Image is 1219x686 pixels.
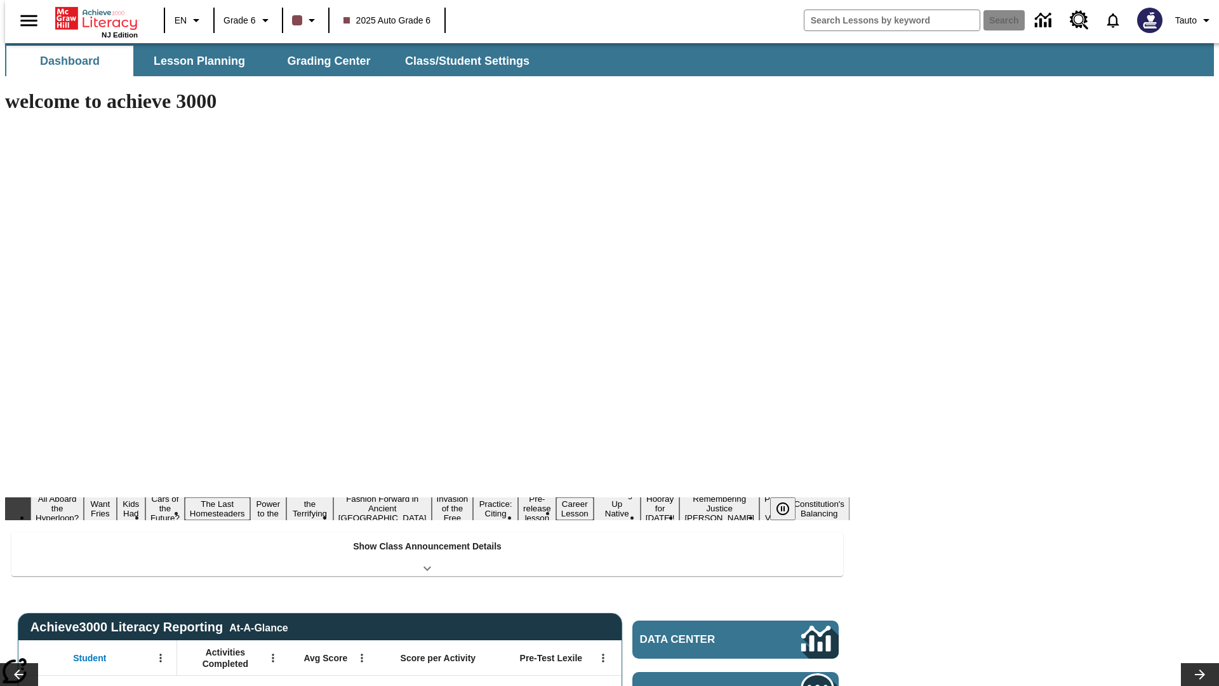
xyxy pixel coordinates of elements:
div: Home [55,4,138,39]
span: NJ Edition [102,31,138,39]
span: Grading Center [287,54,370,69]
button: Class/Student Settings [395,46,540,76]
span: Class/Student Settings [405,54,530,69]
button: Slide 2 Do You Want Fries With That? [84,478,116,539]
button: Slide 3 Dirty Jobs Kids Had To Do [117,478,145,539]
button: Open Menu [263,649,283,668]
button: Slide 1 All Aboard the Hyperloop? [30,492,84,525]
div: SubNavbar [5,43,1214,76]
button: Slide 4 Cars of the Future? [145,492,185,525]
button: Slide 9 The Invasion of the Free CD [432,483,474,534]
button: Slide 8 Fashion Forward in Ancient Rome [333,492,432,525]
span: 2025 Auto Grade 6 [343,14,431,27]
button: Select a new avatar [1129,4,1170,37]
span: Pre-Test Lexile [520,652,583,664]
span: Tauto [1175,14,1197,27]
a: Home [55,6,138,31]
span: Score per Activity [401,652,476,664]
a: Data Center [632,621,839,659]
span: Lesson Planning [154,54,245,69]
button: Lesson carousel, Next [1181,663,1219,686]
button: Slide 6 Solar Power to the People [250,488,287,530]
h1: welcome to achieve 3000 [5,90,849,113]
button: Slide 13 Cooking Up Native Traditions [594,488,641,530]
button: Dashboard [6,46,133,76]
button: Slide 12 Career Lesson [556,497,594,520]
div: Show Class Announcement Details [11,532,843,576]
button: Open Menu [352,649,371,668]
button: Lesson Planning [136,46,263,76]
span: Dashboard [40,54,100,69]
a: Data Center [1027,3,1062,38]
button: Pause [770,497,796,520]
div: Pause [770,497,808,520]
span: EN [175,14,187,27]
input: search field [804,10,980,30]
button: Open side menu [10,2,48,39]
p: Show Class Announcement Details [353,540,502,553]
a: Resource Center, Will open in new tab [1062,3,1096,37]
span: Achieve3000 Literacy Reporting [30,620,288,635]
button: Slide 7 Attack of the Terrifying Tomatoes [286,488,333,530]
button: Class color is dark brown. Change class color [287,9,324,32]
div: SubNavbar [5,46,541,76]
button: Slide 15 Remembering Justice O'Connor [679,492,759,525]
button: Profile/Settings [1170,9,1219,32]
button: Slide 10 Mixed Practice: Citing Evidence [473,488,518,530]
span: Grade 6 [223,14,256,27]
span: Activities Completed [183,647,267,669]
span: Data Center [640,633,759,646]
button: Slide 16 Point of View [759,492,789,525]
button: Grading Center [265,46,392,76]
span: Avg Score [303,652,347,664]
div: At-A-Glance [229,620,288,634]
button: Open Menu [594,649,613,668]
button: Open Menu [151,649,170,668]
img: Avatar [1137,8,1162,33]
a: Notifications [1096,4,1129,37]
span: Student [73,652,106,664]
button: Language: EN, Select a language [169,9,210,32]
button: Slide 14 Hooray for Constitution Day! [641,492,680,525]
button: Slide 11 Pre-release lesson [518,492,556,525]
button: Slide 5 The Last Homesteaders [185,497,250,520]
button: Grade: Grade 6, Select a grade [218,9,278,32]
button: Slide 17 The Constitution's Balancing Act [789,488,849,530]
